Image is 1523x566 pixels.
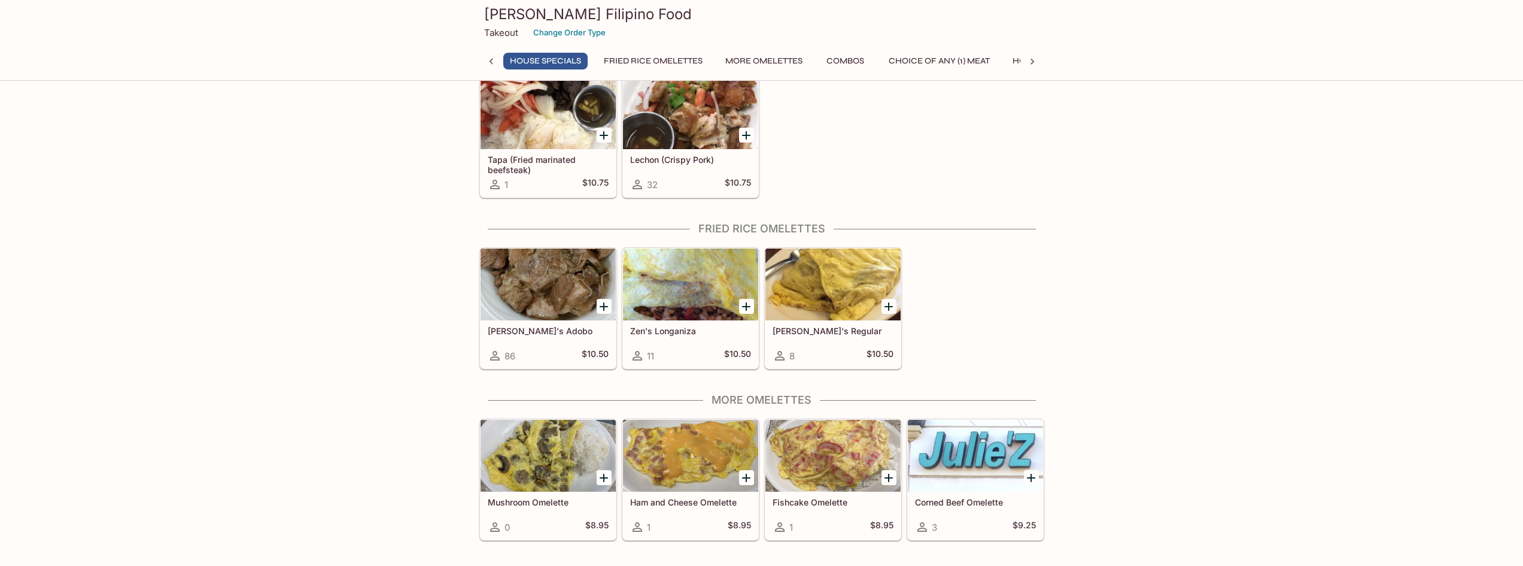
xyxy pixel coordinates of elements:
h5: $8.95 [870,520,893,534]
div: Ham and Cheese Omelette [623,420,758,492]
button: Change Order Type [528,23,611,42]
a: Corned Beef Omelette3$9.25 [907,419,1044,540]
button: Combos [819,53,873,69]
span: 86 [504,350,515,362]
button: Add Fishcake Omelette [881,470,896,485]
h5: Tapa (Fried marinated beefsteak) [488,155,609,174]
span: 3 [932,522,937,533]
a: [PERSON_NAME]'s Regular8$10.50 [765,248,901,369]
button: House Specials [503,53,588,69]
div: Mushroom Omelette [481,420,616,492]
span: 8 [789,350,795,362]
button: Fried Rice Omelettes [597,53,709,69]
button: Add Tapa (Fried marinated beefsteak) [597,128,612,143]
p: Takeout [484,27,518,38]
div: Corned Beef Omelette [908,420,1043,492]
a: Lechon (Crispy Pork)32$10.75 [622,77,759,198]
div: Ralph's Regular [765,249,901,320]
button: Hotcakes [1006,53,1065,69]
h5: Fishcake Omelette [773,497,893,507]
button: Add Zen's Longaniza [739,299,754,314]
a: Ham and Cheese Omelette1$8.95 [622,419,759,540]
h5: $10.75 [725,177,751,192]
span: 32 [647,179,658,190]
h5: $9.25 [1013,520,1036,534]
h5: $8.95 [728,520,751,534]
span: 1 [647,522,650,533]
button: Add Julie's Adobo [597,299,612,314]
h5: $10.50 [867,349,893,363]
h5: Lechon (Crispy Pork) [630,155,751,165]
h5: $10.75 [582,177,609,192]
h5: Mushroom Omelette [488,497,609,507]
h5: [PERSON_NAME]'s Regular [773,326,893,336]
h5: Zen's Longaniza [630,326,751,336]
button: Add Ham and Cheese Omelette [739,470,754,485]
button: Add Lechon (Crispy Pork) [739,128,754,143]
div: Lechon (Crispy Pork) [623,77,758,149]
div: Zen's Longaniza [623,249,758,320]
h5: Ham and Cheese Omelette [630,497,751,507]
span: 11 [647,350,654,362]
button: Add Corned Beef Omelette [1024,470,1039,485]
h5: [PERSON_NAME]'s Adobo [488,326,609,336]
a: [PERSON_NAME]'s Adobo86$10.50 [480,248,616,369]
h5: Corned Beef Omelette [915,497,1036,507]
h4: More Omelettes [479,394,1044,407]
a: Fishcake Omelette1$8.95 [765,419,901,540]
button: Choice of Any (1) Meat [882,53,996,69]
button: Add Ralph's Regular [881,299,896,314]
button: More Omelettes [719,53,809,69]
a: Mushroom Omelette0$8.95 [480,419,616,540]
div: Julie's Adobo [481,249,616,320]
div: Fishcake Omelette [765,420,901,492]
span: 1 [789,522,793,533]
a: Tapa (Fried marinated beefsteak)1$10.75 [480,77,616,198]
div: Tapa (Fried marinated beefsteak) [481,77,616,149]
button: Add Mushroom Omelette [597,470,612,485]
span: 0 [504,522,510,533]
span: 1 [504,179,508,190]
h5: $10.50 [724,349,751,363]
h5: $10.50 [582,349,609,363]
a: Zen's Longaniza11$10.50 [622,248,759,369]
h5: $8.95 [585,520,609,534]
h4: Fried Rice Omelettes [479,222,1044,235]
h3: [PERSON_NAME] Filipino Food [484,5,1039,23]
